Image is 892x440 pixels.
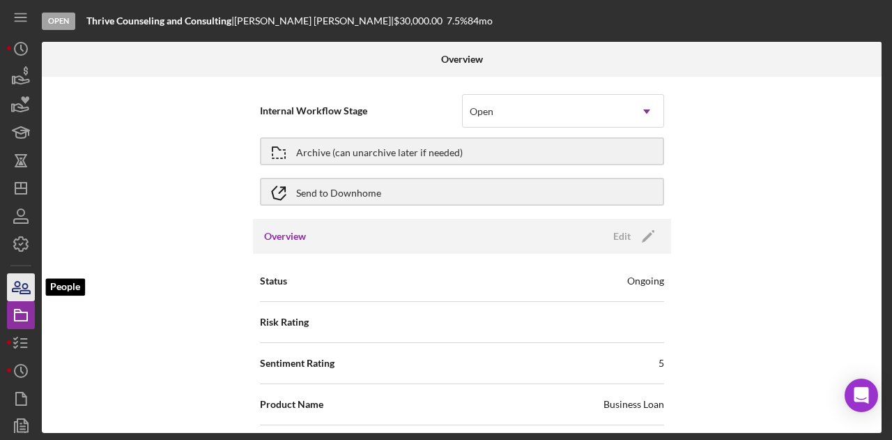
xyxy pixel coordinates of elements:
span: Risk Rating [260,315,309,329]
div: Archive (can unarchive later if needed) [296,139,463,164]
div: Send to Downhome [296,179,381,204]
div: Open Intercom Messenger [845,379,878,412]
div: $30,000.00 [394,15,447,26]
button: Send to Downhome [260,178,664,206]
div: Edit [613,226,631,247]
span: Product Name [260,397,323,411]
b: Thrive Counseling and Consulting [86,15,231,26]
div: Open [470,106,493,117]
b: Overview [441,54,483,65]
button: Archive (can unarchive later if needed) [260,137,664,165]
div: 5 [659,356,664,370]
div: 84 mo [468,15,493,26]
span: Status [260,274,287,288]
div: Ongoing [627,274,664,288]
div: | [86,15,234,26]
div: Business Loan [603,397,664,411]
span: Sentiment Rating [260,356,334,370]
span: Internal Workflow Stage [260,104,462,118]
button: Edit [605,226,660,247]
h3: Overview [264,229,306,243]
div: [PERSON_NAME] [PERSON_NAME] | [234,15,394,26]
div: Open [42,13,75,30]
div: 7.5 % [447,15,468,26]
